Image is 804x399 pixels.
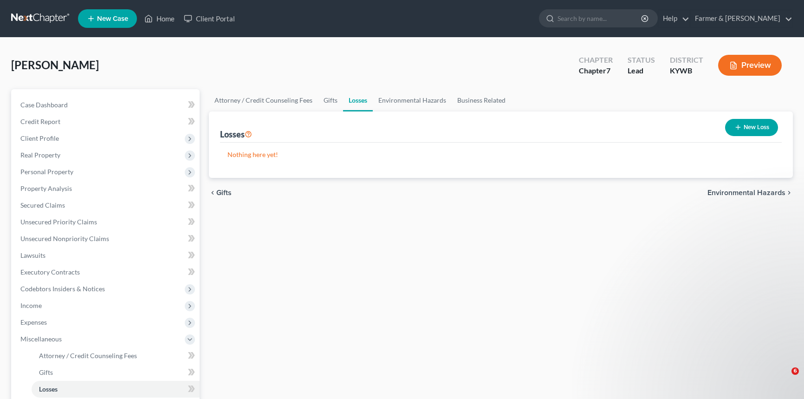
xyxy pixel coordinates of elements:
span: Personal Property [20,168,73,176]
span: Real Property [20,151,60,159]
span: 6 [791,367,799,375]
a: Help [658,10,689,27]
span: Secured Claims [20,201,65,209]
button: Environmental Hazards chevron_right [707,189,793,196]
span: Gifts [216,189,232,196]
span: Credit Report [20,118,60,125]
a: Lawsuits [13,247,200,264]
span: New Case [97,15,128,22]
a: Secured Claims [13,197,200,214]
a: Unsecured Priority Claims [13,214,200,230]
div: District [670,55,703,65]
span: Case Dashboard [20,101,68,109]
div: Status [628,55,655,65]
span: Expenses [20,318,47,326]
button: Preview [718,55,782,76]
a: Environmental Hazards [373,89,452,111]
span: Codebtors Insiders & Notices [20,285,105,293]
i: chevron_left [209,189,216,196]
span: Gifts [39,368,53,376]
a: Property Analysis [13,180,200,197]
a: Gifts [32,364,200,381]
span: Unsecured Nonpriority Claims [20,235,109,242]
a: Attorney / Credit Counseling Fees [32,347,200,364]
a: Business Related [452,89,511,111]
p: Nothing here yet! [227,150,774,159]
a: Credit Report [13,113,200,130]
span: Unsecured Priority Claims [20,218,97,226]
div: Losses [220,129,252,140]
a: Case Dashboard [13,97,200,113]
input: Search by name... [558,10,642,27]
a: Executory Contracts [13,264,200,281]
span: 7 [606,66,610,75]
a: Farmer & [PERSON_NAME] [690,10,792,27]
a: Home [140,10,179,27]
span: Client Profile [20,134,59,142]
button: chevron_left Gifts [209,189,232,196]
div: Chapter [579,65,613,76]
span: Executory Contracts [20,268,80,276]
span: Lawsuits [20,251,45,259]
i: chevron_right [785,189,793,196]
div: Chapter [579,55,613,65]
div: KYWB [670,65,703,76]
span: Attorney / Credit Counseling Fees [39,352,137,360]
iframe: Intercom live chat [772,367,795,390]
span: Income [20,301,42,309]
a: Gifts [318,89,343,111]
a: Losses [343,89,373,111]
div: Lead [628,65,655,76]
button: New Loss [725,119,778,136]
span: Losses [39,385,58,393]
a: Unsecured Nonpriority Claims [13,230,200,247]
a: Attorney / Credit Counseling Fees [209,89,318,111]
a: Losses [32,381,200,398]
a: Client Portal [179,10,240,27]
span: [PERSON_NAME] [11,58,99,72]
span: Environmental Hazards [707,189,785,196]
span: Miscellaneous [20,335,62,343]
span: Property Analysis [20,184,72,192]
